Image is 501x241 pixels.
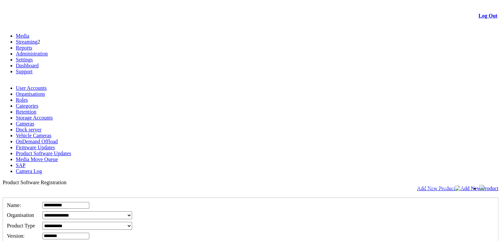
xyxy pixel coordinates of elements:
a: SAP [16,162,25,168]
a: Dock server [16,127,42,132]
span: Product Software Registration [3,180,67,185]
span: Organisation [7,212,34,218]
a: Streaming [16,39,38,45]
span: Version: [7,233,24,239]
a: Organisations [16,91,45,97]
a: User Accounts [16,85,47,91]
a: Product Software Updates [16,151,71,156]
a: Cameras [16,121,34,126]
a: Vehicle Cameras [16,133,51,138]
span: Welcome, System Administrator (Administrator) [382,185,466,190]
a: Firmware Updates [16,145,55,150]
a: Storage Accounts [16,115,53,120]
span: Name: [7,202,21,208]
a: Dashboard [16,63,39,68]
a: Log Out [479,13,497,18]
a: Media [16,33,29,39]
a: Categories [16,103,38,109]
a: Reports [16,45,32,51]
a: Retention [16,109,36,115]
a: Support [16,69,33,74]
img: bell24.png [479,185,485,190]
a: OnDemand Offload [16,139,58,144]
a: Roles [16,97,28,103]
a: Administration [16,51,48,56]
span: 2 [38,39,40,45]
a: Settings [16,57,33,62]
a: Camera Log [16,168,42,174]
a: Media Move Queue [16,156,58,162]
span: Product Type [7,223,35,228]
